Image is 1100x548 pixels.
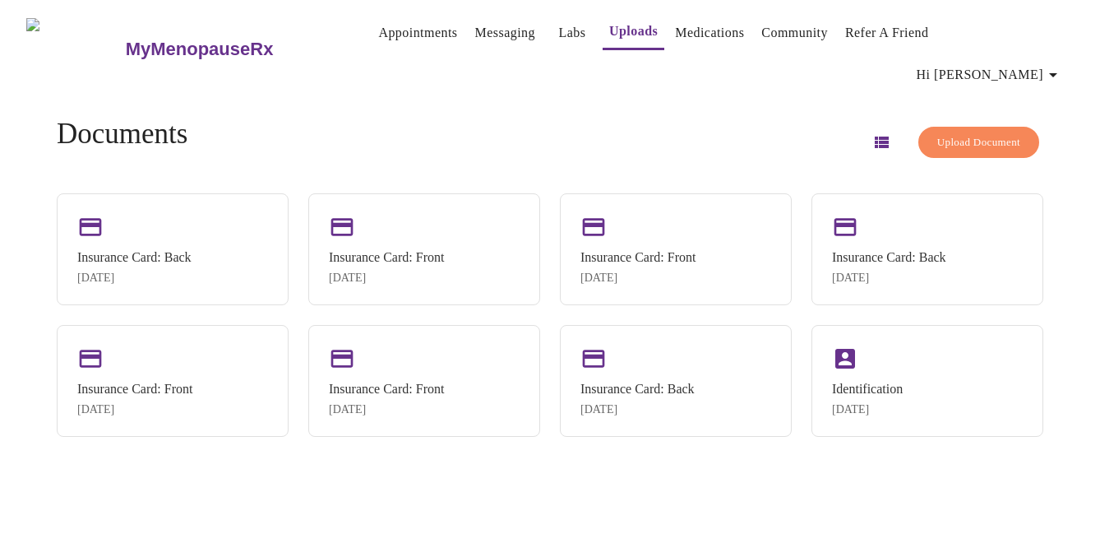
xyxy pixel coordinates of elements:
[580,403,695,416] div: [DATE]
[77,272,192,285] div: [DATE]
[832,272,946,285] div: [DATE]
[917,63,1063,86] span: Hi [PERSON_NAME]
[761,21,828,44] a: Community
[832,250,946,265] div: Insurance Card: Back
[77,403,192,416] div: [DATE]
[57,118,187,151] h4: Documents
[675,21,744,44] a: Medications
[937,133,1020,152] span: Upload Document
[26,18,123,80] img: MyMenopauseRx Logo
[546,16,599,49] button: Labs
[329,403,444,416] div: [DATE]
[126,39,274,60] h3: MyMenopauseRx
[603,15,664,50] button: Uploads
[580,272,696,285] div: [DATE]
[469,16,542,49] button: Messaging
[580,382,695,397] div: Insurance Card: Back
[77,382,192,397] div: Insurance Card: Front
[77,250,192,265] div: Insurance Card: Back
[862,123,901,162] button: Switch to list view
[832,382,903,397] div: Identification
[559,21,586,44] a: Labs
[378,21,457,44] a: Appointments
[832,403,903,416] div: [DATE]
[580,250,696,265] div: Insurance Card: Front
[839,16,936,49] button: Refer a Friend
[910,58,1070,91] button: Hi [PERSON_NAME]
[609,20,658,43] a: Uploads
[329,272,444,285] div: [DATE]
[668,16,751,49] button: Medications
[845,21,929,44] a: Refer a Friend
[475,21,535,44] a: Messaging
[918,127,1039,159] button: Upload Document
[329,382,444,397] div: Insurance Card: Front
[123,21,339,78] a: MyMenopauseRx
[329,250,444,265] div: Insurance Card: Front
[372,16,464,49] button: Appointments
[755,16,834,49] button: Community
